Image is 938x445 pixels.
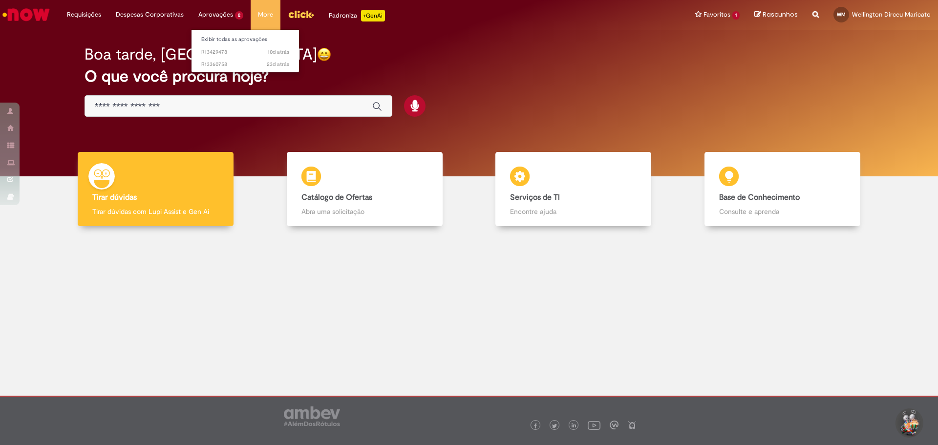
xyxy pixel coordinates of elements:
a: Serviços de TI Encontre ajuda [469,152,678,227]
ul: Aprovações [191,29,299,73]
a: Aberto R13429478 : [192,47,299,58]
span: 23d atrás [267,61,289,68]
b: Tirar dúvidas [92,192,137,202]
span: Requisições [67,10,101,20]
a: Base de Conhecimento Consulte e aprenda [678,152,887,227]
span: 2 [235,11,243,20]
span: More [258,10,273,20]
span: WM [837,11,846,18]
p: Encontre ajuda [510,207,637,216]
time: 19/08/2025 15:59:51 [268,48,289,56]
span: Aprovações [198,10,233,20]
span: R13429478 [201,48,289,56]
img: logo_footer_ambev_rotulo_gray.png [284,406,340,426]
a: Aberto R13360758 : [192,59,299,70]
p: Tirar dúvidas com Lupi Assist e Gen Ai [92,207,219,216]
a: Tirar dúvidas Tirar dúvidas com Lupi Assist e Gen Ai [51,152,260,227]
img: logo_footer_workplace.png [610,421,618,429]
img: logo_footer_facebook.png [533,424,538,428]
b: Serviços de TI [510,192,560,202]
img: logo_footer_youtube.png [588,419,600,431]
b: Base de Conhecimento [719,192,800,202]
button: Iniciar Conversa de Suporte [894,408,923,438]
h2: O que você procura hoje? [85,68,854,85]
a: Rascunhos [754,10,798,20]
span: 10d atrás [268,48,289,56]
span: Favoritos [703,10,730,20]
a: Exibir todas as aprovações [192,34,299,45]
time: 06/08/2025 16:09:45 [267,61,289,68]
img: logo_footer_twitter.png [552,424,557,428]
p: Consulte e aprenda [719,207,846,216]
img: happy-face.png [317,47,331,62]
img: ServiceNow [1,5,51,24]
p: Abra uma solicitação [301,207,428,216]
h2: Boa tarde, [GEOGRAPHIC_DATA] [85,46,317,63]
div: Padroniza [329,10,385,21]
p: +GenAi [361,10,385,21]
span: Wellington Dirceu Maricato [852,10,931,19]
span: 1 [732,11,740,20]
img: click_logo_yellow_360x200.png [288,7,314,21]
a: Catálogo de Ofertas Abra uma solicitação [260,152,469,227]
img: logo_footer_linkedin.png [572,423,576,429]
span: Despesas Corporativas [116,10,184,20]
b: Catálogo de Ofertas [301,192,372,202]
span: R13360758 [201,61,289,68]
span: Rascunhos [763,10,798,19]
img: logo_footer_naosei.png [628,421,637,429]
